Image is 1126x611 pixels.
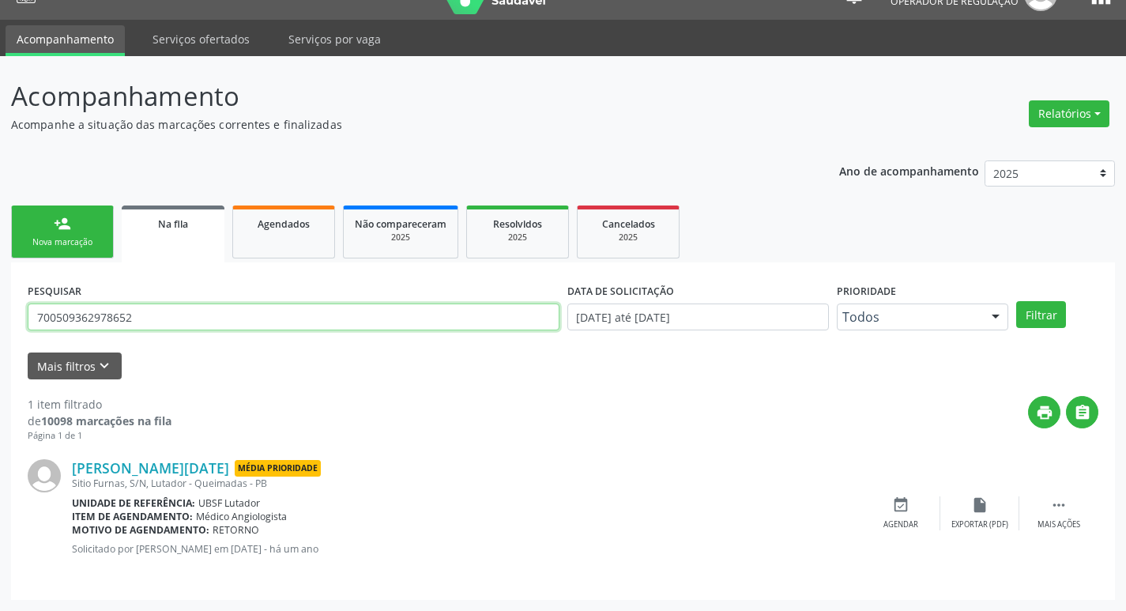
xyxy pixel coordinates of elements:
strong: 10098 marcações na fila [41,413,171,428]
span: Resolvidos [493,217,542,231]
span: Não compareceram [355,217,446,231]
label: PESQUISAR [28,279,81,304]
div: Nova marcação [23,236,102,248]
p: Ano de acompanhamento [839,160,979,180]
a: Acompanhamento [6,25,125,56]
div: 1 item filtrado [28,396,171,413]
span: Cancelados [602,217,655,231]
span: Média Prioridade [235,460,321,477]
a: Serviços ofertados [141,25,261,53]
div: Agendar [883,519,918,530]
button: Mais filtroskeyboard_arrow_down [28,353,122,380]
i: print [1036,404,1053,421]
span: Na fila [158,217,188,231]
div: person_add [54,215,71,232]
span: Médico Angiologista [196,510,287,523]
input: Nome, CNS [28,304,559,330]
a: [PERSON_NAME][DATE] [72,459,229,477]
div: 2025 [355,232,446,243]
a: Serviços por vaga [277,25,392,53]
i:  [1050,496,1068,514]
p: Solicitado por [PERSON_NAME] em [DATE] - há um ano [72,542,861,556]
div: Exportar (PDF) [951,519,1008,530]
label: DATA DE SOLICITAÇÃO [567,279,674,304]
button: print [1028,396,1060,428]
i: keyboard_arrow_down [96,357,113,375]
input: Selecione um intervalo [567,304,829,330]
button:  [1066,396,1098,428]
span: RETORNO [213,523,259,537]
i:  [1074,404,1091,421]
div: 2025 [478,232,557,243]
button: Relatórios [1029,100,1109,127]
b: Item de agendamento: [72,510,193,523]
span: Todos [842,309,977,325]
span: Agendados [258,217,310,231]
img: img [28,459,61,492]
i: event_available [892,496,909,514]
div: Sitio Furnas, S/N, Lutador - Queimadas - PB [72,477,861,490]
div: Mais ações [1038,519,1080,530]
div: Página 1 de 1 [28,429,171,443]
div: de [28,413,171,429]
button: Filtrar [1016,301,1066,328]
i: insert_drive_file [971,496,989,514]
b: Motivo de agendamento: [72,523,209,537]
label: Prioridade [837,279,896,304]
p: Acompanhamento [11,77,784,116]
p: Acompanhe a situação das marcações correntes e finalizadas [11,116,784,133]
div: 2025 [589,232,668,243]
b: Unidade de referência: [72,496,195,510]
span: UBSF Lutador [198,496,260,510]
